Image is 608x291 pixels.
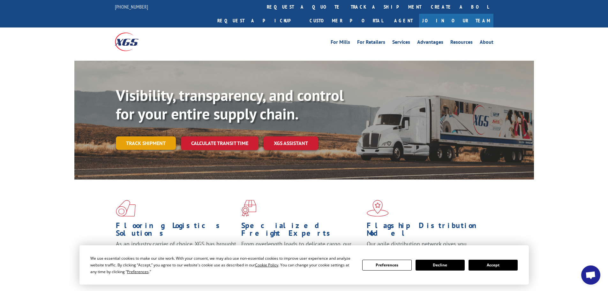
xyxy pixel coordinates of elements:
a: Join Our Team [419,14,493,27]
h1: Flagship Distribution Model [367,222,487,240]
a: For Mills [331,40,350,47]
a: [PHONE_NUMBER] [115,4,148,10]
a: Track shipment [116,136,176,150]
div: Cookie Consent Prompt [79,245,529,285]
a: Services [392,40,410,47]
b: Visibility, transparency, and control for your entire supply chain. [116,85,344,124]
a: For Retailers [357,40,385,47]
img: xgs-icon-flagship-distribution-model-red [367,200,389,217]
span: Preferences [127,269,149,274]
span: Our agile distribution network gives you nationwide inventory management on demand. [367,240,484,255]
h1: Flooring Logistics Solutions [116,222,236,240]
a: XGS ASSISTANT [264,136,318,150]
div: We use essential cookies to make our site work. With your consent, we may also use non-essential ... [90,255,355,275]
a: Request a pickup [213,14,305,27]
a: Agent [388,14,419,27]
button: Decline [416,260,465,271]
a: Resources [450,40,473,47]
img: xgs-icon-total-supply-chain-intelligence-red [116,200,136,217]
a: About [480,40,493,47]
p: From overlength loads to delicate cargo, our experienced staff knows the best way to move your fr... [241,240,362,269]
button: Accept [469,260,518,271]
img: xgs-icon-focused-on-flooring-red [241,200,256,217]
a: Customer Portal [305,14,388,27]
span: Cookie Policy [255,262,278,268]
a: Calculate transit time [181,136,259,150]
h1: Specialized Freight Experts [241,222,362,240]
div: Open chat [581,265,600,285]
a: Advantages [417,40,443,47]
button: Preferences [362,260,411,271]
span: As an industry carrier of choice, XGS has brought innovation and dedication to flooring logistics... [116,240,236,263]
